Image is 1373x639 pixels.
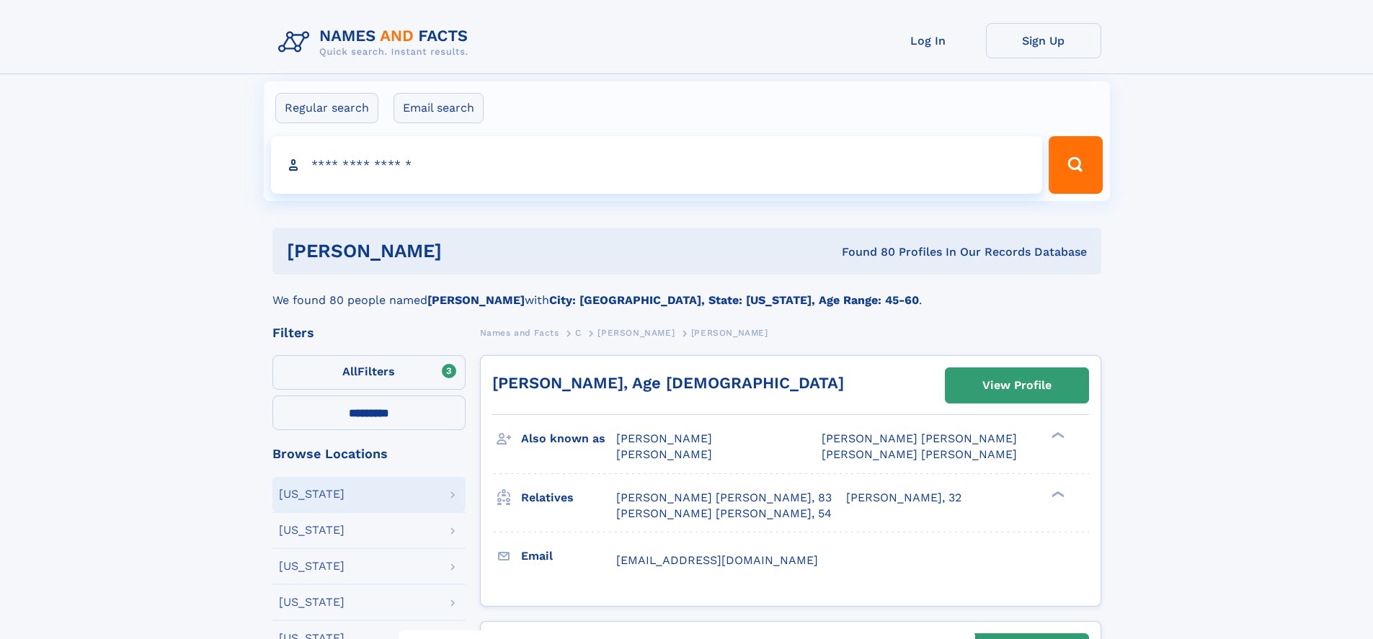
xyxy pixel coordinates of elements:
div: Browse Locations [272,447,466,460]
a: Sign Up [986,23,1101,58]
div: ❯ [1048,431,1065,440]
div: [US_STATE] [279,596,345,608]
input: search input [271,136,1043,194]
label: Email search [394,93,484,123]
a: [PERSON_NAME] [597,323,675,341]
span: [PERSON_NAME] [PERSON_NAME] [822,447,1017,461]
div: We found 80 people named with . [272,274,1101,309]
h1: [PERSON_NAME] [287,242,642,260]
div: Filters [272,326,466,339]
a: [PERSON_NAME] [PERSON_NAME], 54 [616,506,832,522]
span: [PERSON_NAME] [PERSON_NAME] [822,432,1017,445]
span: [PERSON_NAME] [691,328,768,338]
h3: Also known as [521,426,616,451]
label: Regular search [275,93,378,123]
div: ❯ [1048,489,1065,499]
button: Search Button [1049,136,1102,194]
a: Log In [871,23,986,58]
img: Logo Names and Facts [272,23,480,62]
b: City: [GEOGRAPHIC_DATA], State: [US_STATE], Age Range: 45-60 [549,293,919,307]
a: [PERSON_NAME] [PERSON_NAME], 83 [616,490,832,506]
span: [PERSON_NAME] [597,328,675,338]
h3: Relatives [521,486,616,510]
a: [PERSON_NAME], 32 [846,490,961,506]
h3: Email [521,544,616,568]
span: [PERSON_NAME] [616,432,712,445]
div: [US_STATE] [279,560,345,572]
a: C [575,323,582,341]
div: [US_STATE] [279,524,345,536]
div: [US_STATE] [279,488,345,500]
span: [EMAIL_ADDRESS][DOMAIN_NAME] [616,553,818,567]
label: Filters [272,355,466,390]
a: [PERSON_NAME], Age [DEMOGRAPHIC_DATA] [492,374,844,392]
span: C [575,328,582,338]
span: All [342,365,357,378]
span: [PERSON_NAME] [616,447,712,461]
div: Found 80 Profiles In Our Records Database [641,244,1087,260]
a: View Profile [946,368,1088,403]
div: View Profile [982,369,1052,402]
a: Names and Facts [480,323,559,341]
b: [PERSON_NAME] [427,293,525,307]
